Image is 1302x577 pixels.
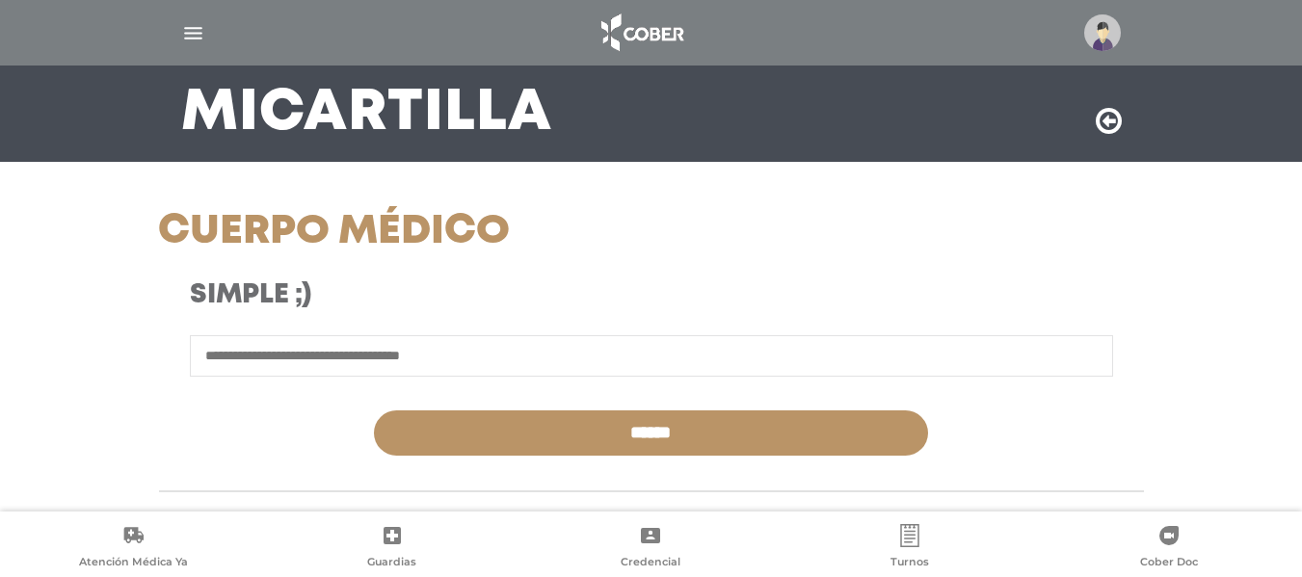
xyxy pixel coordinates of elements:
a: Guardias [263,524,522,573]
h1: Cuerpo Médico [158,208,807,256]
img: profile-placeholder.svg [1084,14,1121,51]
img: logo_cober_home-white.png [591,10,692,56]
a: Turnos [781,524,1040,573]
span: Atención Médica Ya [79,555,188,572]
a: Credencial [521,524,781,573]
span: Guardias [367,555,416,572]
img: Cober_menu-lines-white.svg [181,21,205,45]
span: Cober Doc [1140,555,1198,572]
h3: Simple ;) [190,279,775,312]
span: Turnos [890,555,929,572]
h3: Mi Cartilla [181,89,552,139]
span: Credencial [621,555,680,572]
a: Cober Doc [1039,524,1298,573]
a: Atención Médica Ya [4,524,263,573]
